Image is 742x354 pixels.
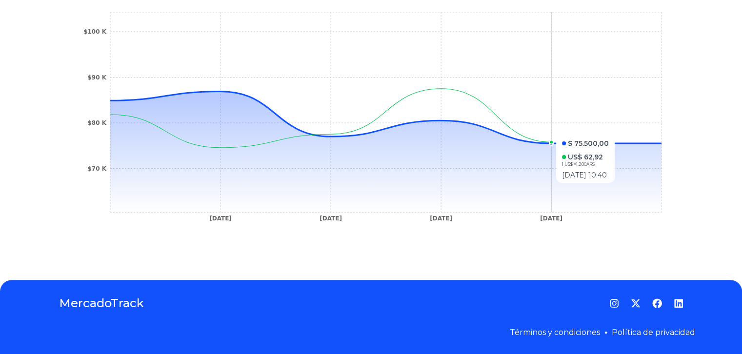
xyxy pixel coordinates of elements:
[631,298,641,308] a: Twitter
[652,298,662,308] a: Facebook
[609,298,619,308] a: Instagram
[612,328,695,337] a: Política de privacidad
[59,295,144,311] a: MercadoTrack
[540,215,562,222] tspan: [DATE]
[430,215,452,222] tspan: [DATE]
[87,165,106,172] tspan: $70 K
[674,298,683,308] a: LinkedIn
[320,215,342,222] tspan: [DATE]
[87,119,106,126] tspan: $80 K
[83,28,107,35] tspan: $100 K
[87,74,106,81] tspan: $90 K
[510,328,600,337] a: Términos y condiciones
[209,215,232,222] tspan: [DATE]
